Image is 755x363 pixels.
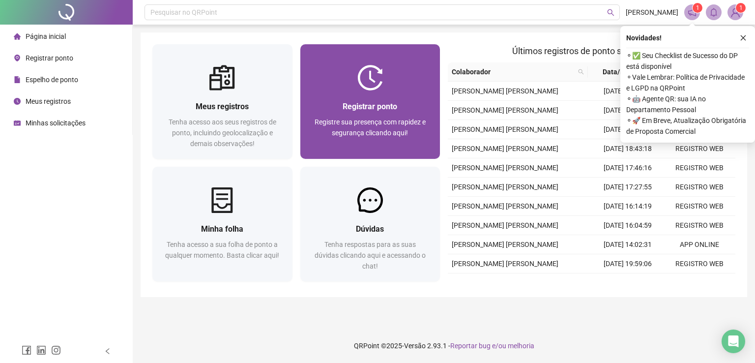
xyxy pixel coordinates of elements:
[688,8,697,17] span: notification
[626,115,749,137] span: ⚬ 🚀 Em Breve, Atualização Obrigatória de Proposta Comercial
[133,329,755,363] footer: QRPoint © 2025 - 2.93.1 -
[592,139,664,158] td: [DATE] 18:43:18
[26,97,71,105] span: Meus registros
[452,260,558,268] span: [PERSON_NAME] [PERSON_NAME]
[450,342,534,350] span: Reportar bug e/ou melhoria
[300,167,440,281] a: DúvidasTenha respostas para as suas dúvidas clicando aqui e acessando o chat!
[588,62,658,82] th: Data/Hora
[14,33,21,40] span: home
[452,202,558,210] span: [PERSON_NAME] [PERSON_NAME]
[452,183,558,191] span: [PERSON_NAME] [PERSON_NAME]
[664,178,735,197] td: REGISTRO WEB
[709,8,718,17] span: bell
[736,3,746,13] sup: Atualize o seu contato no menu Meus Dados
[14,120,21,126] span: schedule
[576,64,586,79] span: search
[578,69,584,75] span: search
[51,345,61,355] span: instagram
[452,106,558,114] span: [PERSON_NAME] [PERSON_NAME]
[664,273,735,293] td: REGISTRO WEB
[315,241,426,270] span: Tenha respostas para as suas dúvidas clicando aqui e acessando o chat!
[152,167,292,281] a: Minha folhaTenha acesso a sua folha de ponto a qualquer momento. Basta clicar aqui!
[26,76,78,84] span: Espelho de ponto
[693,3,702,13] sup: 1
[664,216,735,235] td: REGISTRO WEB
[14,55,21,61] span: environment
[626,32,662,43] span: Novidades !
[664,235,735,254] td: APP ONLINE
[452,241,558,248] span: [PERSON_NAME] [PERSON_NAME]
[664,139,735,158] td: REGISTRO WEB
[452,145,558,152] span: [PERSON_NAME] [PERSON_NAME]
[740,34,747,41] span: close
[592,254,664,273] td: [DATE] 19:59:06
[592,158,664,178] td: [DATE] 17:46:16
[452,164,558,172] span: [PERSON_NAME] [PERSON_NAME]
[104,348,111,355] span: left
[452,221,558,229] span: [PERSON_NAME] [PERSON_NAME]
[452,125,558,133] span: [PERSON_NAME] [PERSON_NAME]
[201,224,243,234] span: Minha folha
[343,102,397,111] span: Registrar ponto
[626,7,678,18] span: [PERSON_NAME]
[592,101,664,120] td: [DATE] 20:00:23
[626,50,749,72] span: ⚬ ✅ Seu Checklist de Sucesso do DP está disponível
[356,224,384,234] span: Dúvidas
[404,342,426,350] span: Versão
[165,241,279,259] span: Tenha acesso a sua folha de ponto a qualquer momento. Basta clicar aqui!
[196,102,249,111] span: Meus registros
[626,93,749,115] span: ⚬ 🤖 Agente QR: sua IA no Departamento Pessoal
[592,273,664,293] td: [DATE] 18:54:05
[36,345,46,355] span: linkedin
[169,118,276,148] span: Tenha acesso aos seus registros de ponto, incluindo geolocalização e demais observações!
[626,72,749,93] span: ⚬ Vale Lembrar: Política de Privacidade e LGPD na QRPoint
[592,197,664,216] td: [DATE] 16:14:19
[728,5,743,20] img: 90568
[452,87,558,95] span: [PERSON_NAME] [PERSON_NAME]
[696,4,699,11] span: 1
[26,119,86,127] span: Minhas solicitações
[592,82,664,101] td: [DATE] 13:59:40
[592,235,664,254] td: [DATE] 14:02:31
[512,46,671,56] span: Últimos registros de ponto sincronizados
[607,9,614,16] span: search
[722,330,745,353] div: Open Intercom Messenger
[14,98,21,105] span: clock-circle
[152,44,292,159] a: Meus registrosTenha acesso aos seus registros de ponto, incluindo geolocalização e demais observa...
[26,32,66,40] span: Página inicial
[664,158,735,178] td: REGISTRO WEB
[300,44,440,159] a: Registrar pontoRegistre sua presença com rapidez e segurança clicando aqui!
[452,66,574,77] span: Colaborador
[739,4,743,11] span: 1
[26,54,73,62] span: Registrar ponto
[14,76,21,83] span: file
[592,66,646,77] span: Data/Hora
[664,254,735,273] td: REGISTRO WEB
[664,197,735,216] td: REGISTRO WEB
[592,216,664,235] td: [DATE] 16:04:59
[592,178,664,197] td: [DATE] 17:27:55
[592,120,664,139] td: [DATE] 18:51:59
[315,118,426,137] span: Registre sua presença com rapidez e segurança clicando aqui!
[22,345,31,355] span: facebook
